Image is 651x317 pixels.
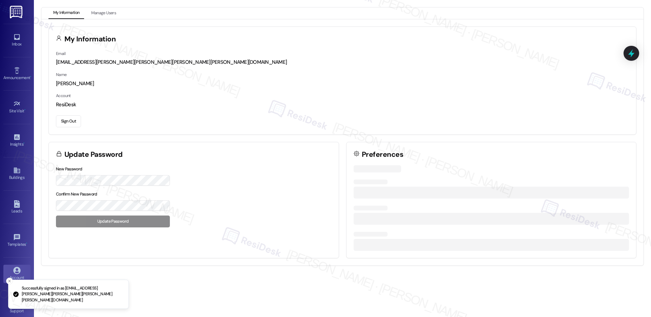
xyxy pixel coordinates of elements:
[3,165,31,183] a: Buildings
[30,74,31,79] span: •
[26,241,27,246] span: •
[56,115,81,127] button: Sign Out
[3,31,31,50] a: Inbox
[3,265,31,283] a: Account
[362,151,403,158] h3: Preferences
[56,166,82,172] label: New Password
[64,36,116,43] h3: My Information
[3,98,31,116] a: Site Visit •
[56,191,97,197] label: Confirm New Password
[3,298,31,316] a: Support
[64,151,123,158] h3: Update Password
[56,59,629,66] div: [EMAIL_ADDRESS][PERSON_NAME][PERSON_NAME][PERSON_NAME][PERSON_NAME][DOMAIN_NAME]
[48,7,84,19] button: My Information
[56,101,629,108] div: ResiDesk
[3,131,31,150] a: Insights •
[23,141,24,146] span: •
[56,72,67,77] label: Name
[24,108,25,112] span: •
[86,7,121,19] button: Manage Users
[56,80,629,87] div: [PERSON_NAME]
[6,278,13,284] button: Close toast
[56,93,71,98] label: Account
[3,231,31,250] a: Templates •
[56,51,65,56] label: Email
[22,285,123,303] p: Successfully signed in as [EMAIL_ADDRESS][PERSON_NAME][PERSON_NAME][PERSON_NAME][PERSON_NAME][DOM...
[3,198,31,217] a: Leads
[10,6,24,18] img: ResiDesk Logo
